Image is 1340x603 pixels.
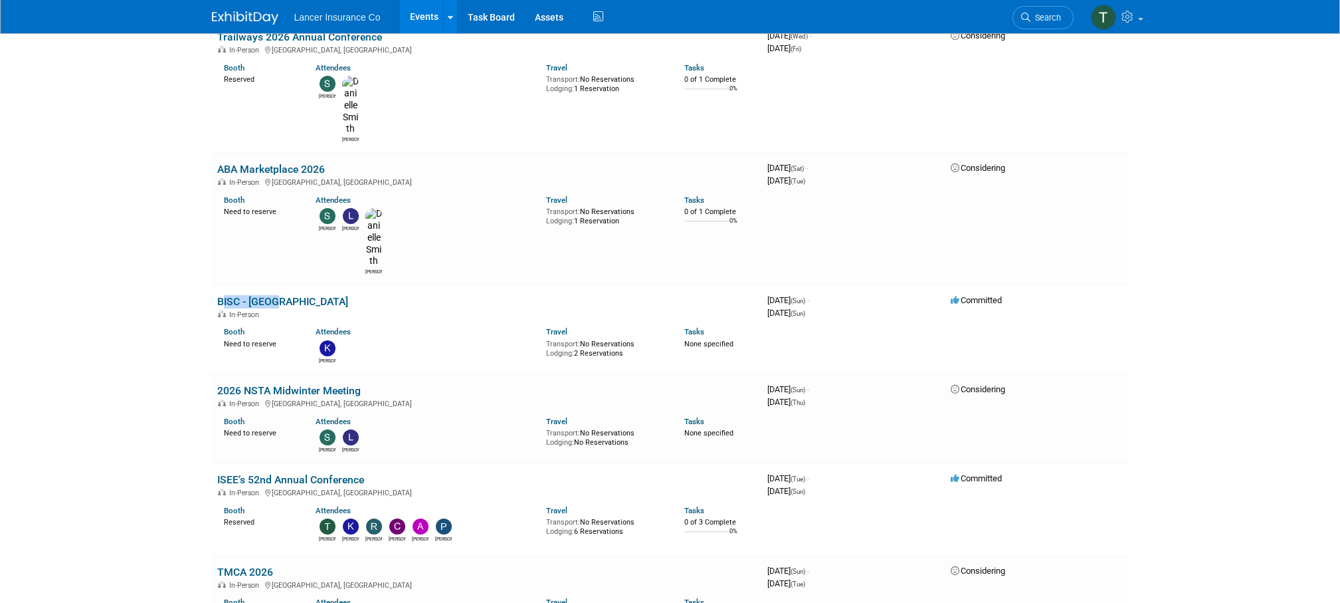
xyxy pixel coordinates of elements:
[951,163,1005,173] span: Considering
[435,535,452,543] div: Paul Downing
[320,76,335,92] img: Steven O'Shea
[546,349,574,358] span: Lodging:
[218,178,226,185] img: In-Person Event
[791,165,804,172] span: (Sat)
[316,195,351,205] a: Attendees
[319,356,335,364] div: Kimberlee Bissegger
[319,445,335,453] div: Steven O'Shea
[342,76,359,135] img: Danielle Smith
[767,384,809,394] span: [DATE]
[218,310,226,317] img: In-Person Event
[546,337,664,358] div: No Reservations 2 Reservations
[791,33,808,40] span: (Wed)
[342,535,359,543] div: Kim Castle
[767,473,809,483] span: [DATE]
[767,486,805,496] span: [DATE]
[224,327,244,336] a: Booth
[546,438,574,447] span: Lodging:
[224,417,244,426] a: Booth
[807,384,809,394] span: -
[217,579,757,590] div: [GEOGRAPHIC_DATA], [GEOGRAPHIC_DATA]
[217,566,273,578] a: TMCA 2026
[365,208,382,267] img: Danielle Smith
[320,429,335,445] img: Steven O'Shea
[217,295,348,308] a: BISC - [GEOGRAPHIC_DATA]
[546,518,580,527] span: Transport:
[389,535,405,543] div: Charline Pollard
[791,310,805,317] span: (Sun)
[546,63,567,72] a: Travel
[217,176,757,187] div: [GEOGRAPHIC_DATA], [GEOGRAPHIC_DATA]
[684,327,704,336] a: Tasks
[229,46,263,55] span: In-Person
[791,568,805,575] span: (Sun)
[224,337,296,349] div: Need to reserve
[320,208,335,224] img: Steven O'Shea
[684,75,757,84] div: 0 of 1 Complete
[684,506,704,515] a: Tasks
[807,473,809,483] span: -
[413,519,429,535] img: Andy Miller
[951,566,1005,576] span: Considering
[212,11,278,25] img: ExhibitDay
[729,85,737,103] td: 0%
[319,92,335,100] div: Steven O'Shea
[684,207,757,217] div: 0 of 1 Complete
[791,386,805,394] span: (Sun)
[546,417,567,426] a: Travel
[320,519,335,535] img: Timm Flannigan
[546,515,664,536] div: No Reservations 6 Reservations
[224,63,244,72] a: Booth
[767,566,809,576] span: [DATE]
[791,178,805,185] span: (Tue)
[791,475,805,483] span: (Tue)
[365,535,382,543] div: Ralph Burnham
[546,506,567,515] a: Travel
[791,488,805,495] span: (Sun)
[217,31,382,43] a: Trailways 2026 Annual Conference
[1091,5,1116,30] img: Terrence Forrest
[436,519,452,535] img: Paul Downing
[365,267,382,275] div: Danielle Smith
[546,340,580,348] span: Transport:
[224,205,296,217] div: Need to reserve
[951,473,1002,483] span: Committed
[807,566,809,576] span: -
[217,487,757,497] div: [GEOGRAPHIC_DATA], [GEOGRAPHIC_DATA]
[729,528,737,546] td: 0%
[767,176,805,185] span: [DATE]
[546,527,574,536] span: Lodging:
[791,399,805,406] span: (Thu)
[951,384,1005,394] span: Considering
[546,75,580,84] span: Transport:
[767,308,805,318] span: [DATE]
[951,295,1002,305] span: Committed
[791,580,805,588] span: (Tue)
[546,426,664,447] div: No Reservations No Reservations
[546,195,567,205] a: Travel
[224,72,296,84] div: Reserved
[218,489,226,495] img: In-Person Event
[218,581,226,588] img: In-Person Event
[810,31,812,41] span: -
[218,46,226,53] img: In-Person Event
[767,43,801,53] span: [DATE]
[342,224,359,232] div: Leslie Neverson-Drake
[224,195,244,205] a: Booth
[767,295,809,305] span: [DATE]
[389,519,405,535] img: Charline Pollard
[294,12,381,23] span: Lancer Insurance Co
[319,535,335,543] div: Timm Flannigan
[684,63,704,72] a: Tasks
[229,489,263,497] span: In-Person
[767,578,805,588] span: [DATE]
[546,205,664,225] div: No Reservations 1 Reservation
[217,44,757,55] div: [GEOGRAPHIC_DATA], [GEOGRAPHIC_DATA]
[316,63,351,72] a: Attendees
[224,515,296,527] div: Reserved
[1030,13,1061,23] span: Search
[343,208,359,224] img: Leslie Neverson-Drake
[684,340,733,348] span: None specified
[217,384,361,397] a: 2026 NSTA Midwinter Meeting
[1012,6,1074,29] a: Search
